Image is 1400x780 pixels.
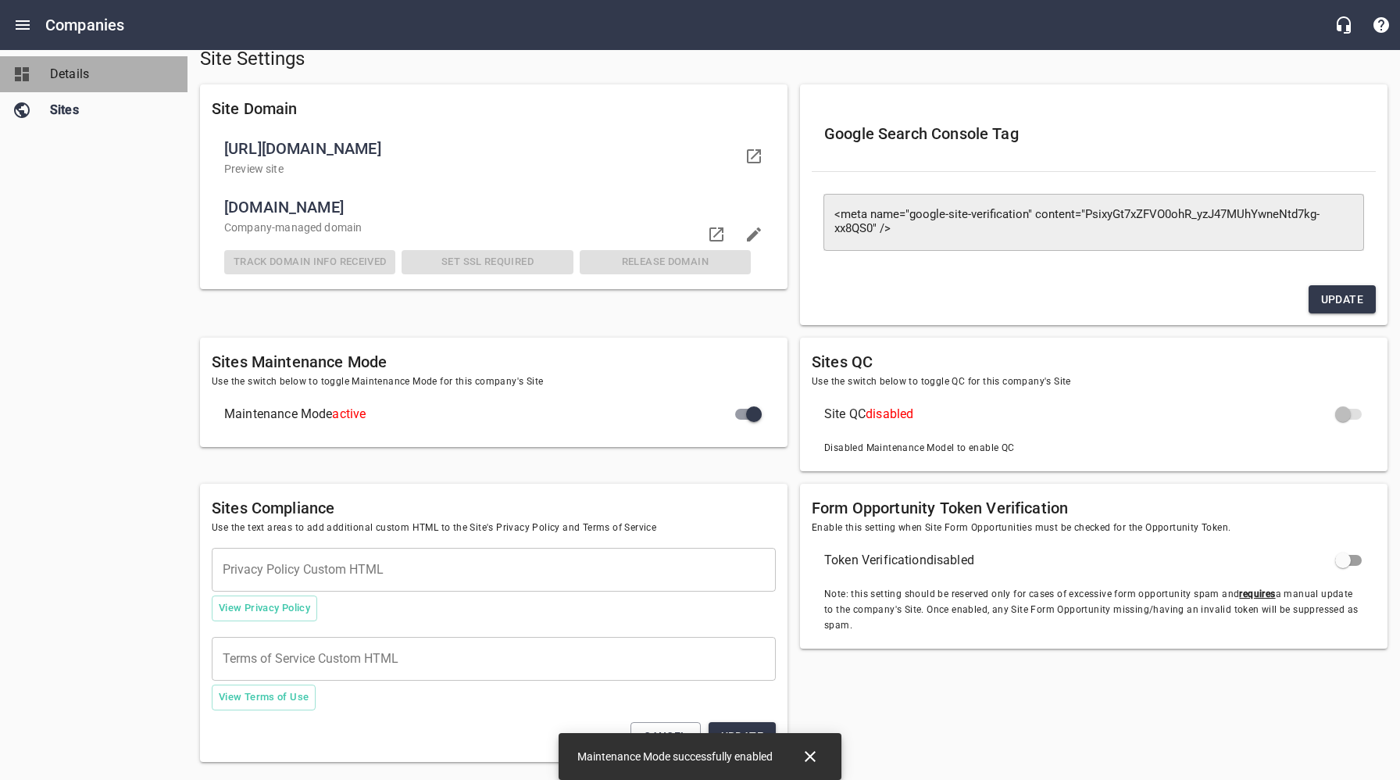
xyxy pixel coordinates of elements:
[212,596,317,621] button: View Privacy Policy
[1321,290,1363,309] span: Update
[50,65,169,84] span: Details
[224,405,738,424] span: Maintenance Mode
[332,406,366,421] span: active
[812,374,1376,390] span: Use the switch below to toggle QC for this company's Site
[1309,285,1376,314] button: Update
[200,47,1387,72] h5: Site Settings
[698,216,735,253] a: Visit domain
[866,406,913,421] span: disabled
[824,405,1338,424] span: Site QC
[4,6,41,44] button: Open drawer
[824,587,1363,634] span: Note: this setting should be reserved only for cases of excessive form opportunity spam and a man...
[824,441,1015,456] span: Disabled Maintenance Model to enable QC
[224,195,751,220] span: [DOMAIN_NAME]
[212,496,776,521] h6: Sites Compliance
[791,738,829,775] button: Close
[1362,6,1400,44] button: Support Portal
[212,374,776,390] span: Use the switch below to toggle Maintenance Mode for this company's Site
[224,161,738,177] p: Preview site
[630,722,700,751] button: Cancel
[577,750,773,763] span: Maintenance Mode successfully enabled
[1325,6,1362,44] button: Live Chat
[219,599,310,617] span: View Privacy Policy
[812,521,1376,536] span: Enable this setting when Site Form Opportunities must be checked for the Opportunity Token.
[212,349,776,374] h6: Sites Maintenance Mode
[735,216,773,253] button: Edit domain
[212,685,316,710] button: View Terms of Use
[212,96,776,121] h6: Site Domain
[219,689,309,707] span: View Terms of Use
[834,208,1353,236] textarea: <meta name="google-site-verification" content="PsixyGt7xZFVO0ohR_yzJ47MUhYwneNtd7kg-xx8QS0" />
[709,722,776,751] button: Update
[812,496,1376,521] h6: Form Opportunity Token Verification
[221,216,754,239] div: Company -managed domain
[224,136,738,161] span: [URL][DOMAIN_NAME]
[1239,589,1275,599] u: requires
[50,101,169,120] span: Sites
[735,138,773,175] a: Visit your domain
[721,727,763,746] span: Update
[812,349,1376,374] h6: Sites QC
[824,551,1338,570] span: Token Verification disabled
[45,13,124,38] h6: Companies
[644,727,687,746] span: Cancel
[824,121,1363,146] h6: Google Search Console Tag
[212,521,776,536] span: Use the text areas to add additional custom HTML to the Site's Privacy Policy and Terms of Service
